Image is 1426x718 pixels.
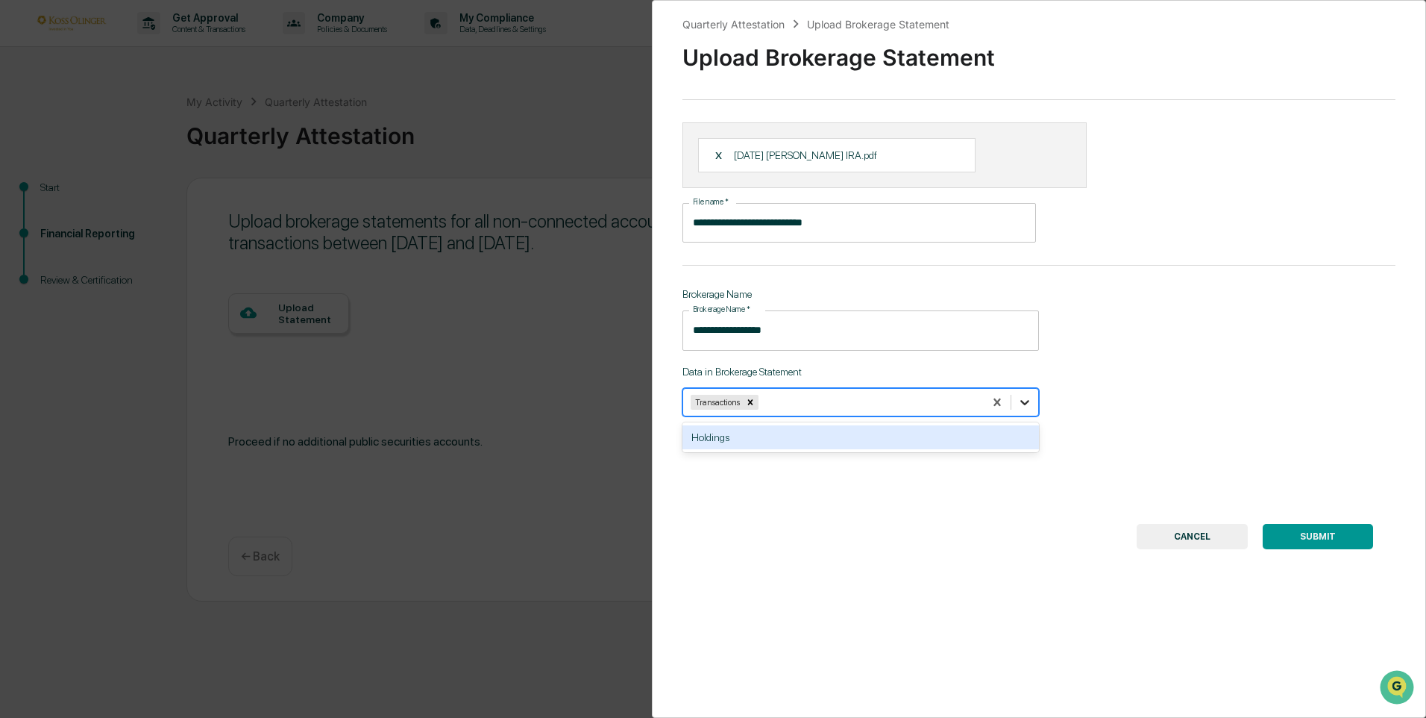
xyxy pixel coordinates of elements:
[51,129,189,141] div: We're available if you need us!
[105,252,180,264] a: Powered byPylon
[742,395,758,410] div: Remove Transactions
[15,218,27,230] div: 🔎
[102,182,191,209] a: 🗄️Attestations
[714,149,735,162] div: X
[51,114,245,129] div: Start new chat
[693,304,750,315] label: Brokerage Name
[30,216,94,231] span: Data Lookup
[15,114,42,141] img: 1746055101610-c473b297-6a78-478c-a979-82029cc54cd1
[9,210,100,237] a: 🔎Data Lookup
[807,18,949,31] div: Upload Brokerage Statement
[1263,524,1373,549] button: SUBMIT
[148,253,180,264] span: Pylon
[15,31,271,55] p: How can we help?
[682,366,1039,378] p: Data in Brokerage Statement
[682,288,1039,300] p: Brokerage Name
[682,18,785,31] div: Quarterly Attestation
[9,182,102,209] a: 🖐️Preclearance
[15,190,27,202] div: 🖐️
[123,188,185,203] span: Attestations
[682,425,1039,449] div: Holdings
[108,190,120,202] div: 🗄️
[254,119,271,137] button: Start new chat
[1137,524,1248,549] button: CANCEL
[30,188,96,203] span: Preclearance
[682,32,1395,71] div: Upload Brokerage Statement
[693,196,729,207] label: File name
[1378,669,1419,709] iframe: Open customer support
[734,149,877,161] p: [DATE] [PERSON_NAME] IRA.pdf
[691,395,742,410] div: Transactions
